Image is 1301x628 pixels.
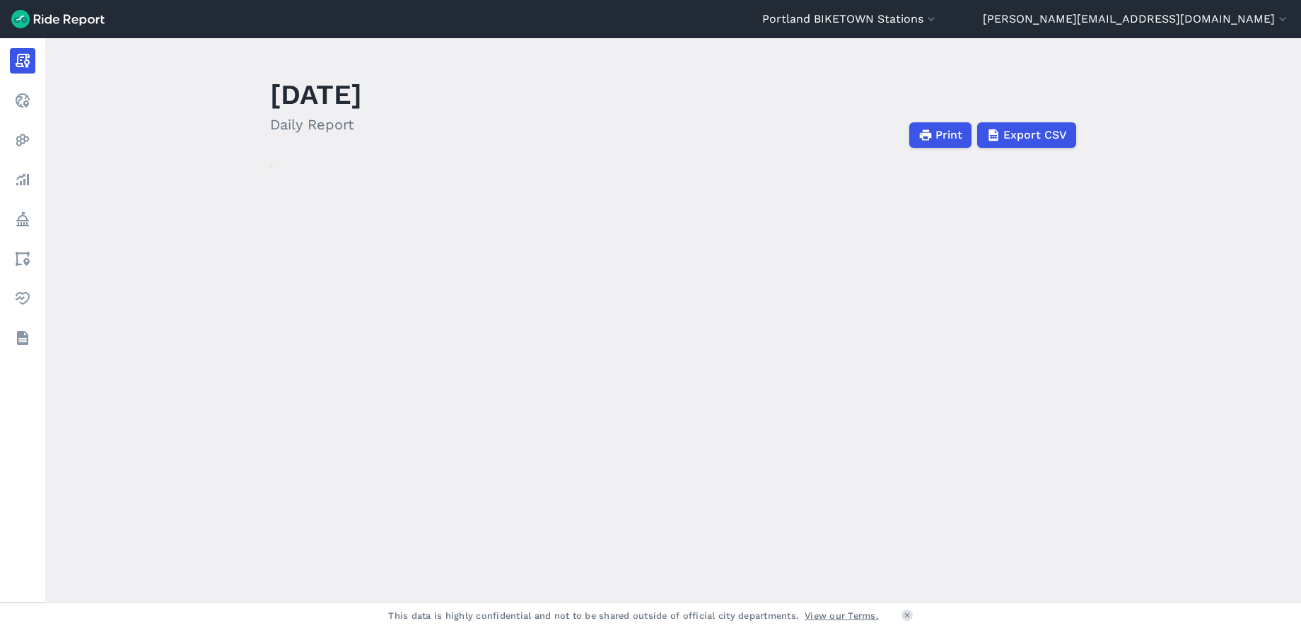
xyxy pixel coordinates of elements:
[10,246,35,272] a: Areas
[935,127,962,144] span: Print
[11,10,105,28] img: Ride Report
[10,48,35,74] a: Report
[805,609,879,622] a: View our Terms.
[10,207,35,232] a: Policy
[762,11,938,28] button: Portland BIKETOWN Stations
[909,122,972,148] button: Print
[1003,127,1067,144] span: Export CSV
[10,286,35,311] a: Health
[10,88,35,113] a: Realtime
[983,11,1290,28] button: [PERSON_NAME][EMAIL_ADDRESS][DOMAIN_NAME]
[10,325,35,351] a: Datasets
[270,114,362,135] h2: Daily Report
[10,127,35,153] a: Heatmaps
[270,75,362,114] h1: [DATE]
[10,167,35,192] a: Analyze
[977,122,1076,148] button: Export CSV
